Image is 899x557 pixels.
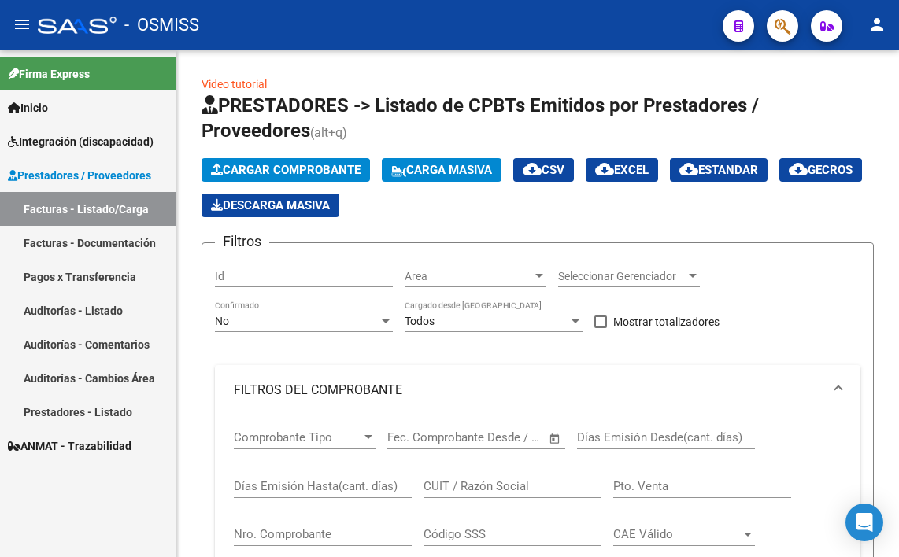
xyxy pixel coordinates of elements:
[789,160,808,179] mat-icon: cloud_download
[546,430,564,448] button: Open calendar
[387,430,451,444] input: Fecha inicio
[391,163,492,177] span: Carga Masiva
[215,315,229,327] span: No
[8,65,90,83] span: Firma Express
[202,194,339,217] button: Descarga Masiva
[613,527,741,541] span: CAE Válido
[679,160,698,179] mat-icon: cloud_download
[595,163,649,177] span: EXCEL
[211,163,361,177] span: Cargar Comprobante
[465,430,542,444] input: Fecha fin
[211,198,330,212] span: Descarga Masiva
[382,158,501,182] button: Carga Masiva
[13,15,31,34] mat-icon: menu
[789,163,853,177] span: Gecros
[202,94,759,142] span: PRESTADORES -> Listado de CPBTs Emitidos por Prestadores / Proveedores
[8,99,48,116] span: Inicio
[613,312,720,331] span: Mostrar totalizadores
[586,158,658,182] button: EXCEL
[215,365,860,415] mat-expansion-panel-header: FILTROS DEL COMPROBANTE
[234,430,361,444] span: Comprobante Tipo
[8,167,151,184] span: Prestadores / Proveedores
[405,270,532,283] span: Area
[8,133,154,150] span: Integración (discapacidad)
[234,382,823,399] mat-panel-title: FILTROS DEL COMPROBANTE
[679,163,758,177] span: Estandar
[558,270,686,283] span: Seleccionar Gerenciador
[405,315,435,327] span: Todos
[513,158,574,182] button: CSV
[868,15,886,34] mat-icon: person
[215,231,269,253] h3: Filtros
[202,194,339,217] app-download-masive: Descarga masiva de comprobantes (adjuntos)
[595,160,614,179] mat-icon: cloud_download
[202,158,370,182] button: Cargar Comprobante
[523,160,542,179] mat-icon: cloud_download
[670,158,768,182] button: Estandar
[124,8,199,42] span: - OSMISS
[845,504,883,541] div: Open Intercom Messenger
[523,163,564,177] span: CSV
[202,78,267,90] a: Video tutorial
[310,125,347,140] span: (alt+q)
[8,437,131,455] span: ANMAT - Trazabilidad
[779,158,862,182] button: Gecros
